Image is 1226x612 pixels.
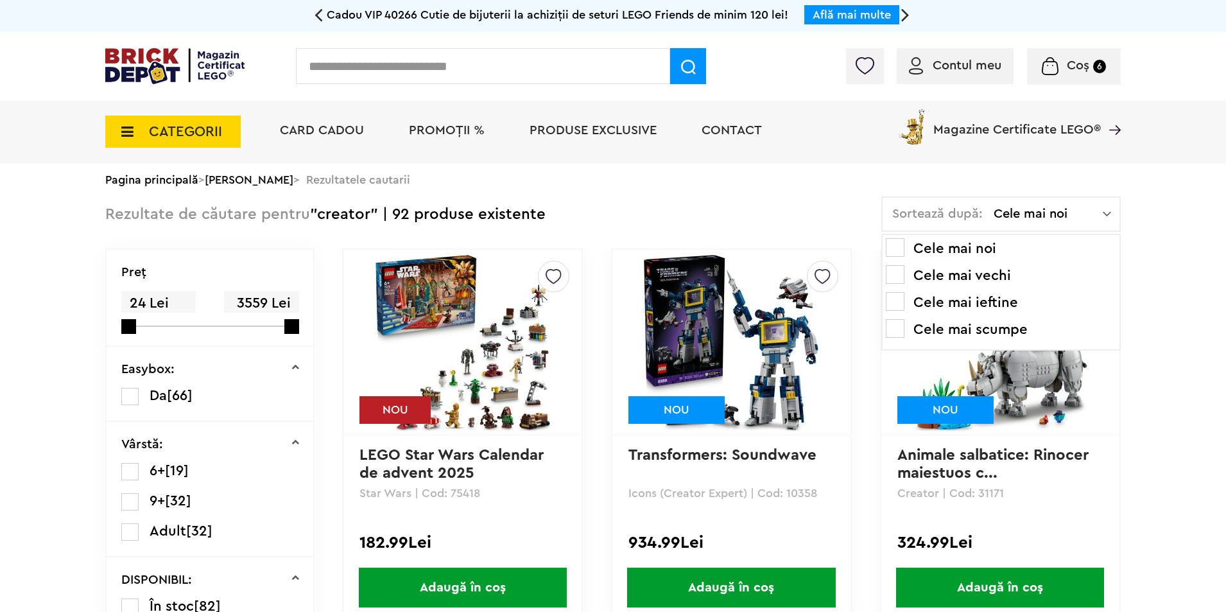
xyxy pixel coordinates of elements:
[1067,59,1089,72] span: Coș
[165,464,189,478] span: [19]
[149,125,222,139] span: CATEGORII
[1101,107,1121,119] a: Magazine Certificate LEGO®
[167,389,193,403] span: [66]
[359,534,566,551] div: 182.99Lei
[994,207,1103,220] span: Cele mai noi
[612,568,850,608] a: Adaugă în coș
[121,291,196,316] span: 24 Lei
[886,238,1116,259] li: Cele mai noi
[373,252,553,432] img: LEGO Star Wars Calendar de advent 2025
[105,163,1121,197] div: > > Rezultatele cautarii
[628,396,725,424] div: NOU
[327,9,788,21] span: Cadou VIP 40266 Cutie de bijuterii la achiziții de seturi LEGO Friends de minim 120 lei!
[881,568,1119,608] a: Adaugă în coș
[150,524,186,538] span: Adult
[628,487,834,499] p: Icons (Creator Expert) | Cod: 10358
[224,291,298,316] span: 3559 Lei
[909,59,1001,72] a: Contul meu
[359,568,567,608] span: Adaugă în coș
[205,174,293,186] a: [PERSON_NAME]
[897,534,1103,551] div: 324.99Lei
[892,207,983,220] span: Sortează după:
[641,252,821,432] img: Transformers: Soundwave
[897,487,1103,499] p: Creator | Cod: 31171
[628,448,816,463] a: Transformers: Soundwave
[121,573,192,586] p: DISPONIBIL:
[1093,60,1106,73] small: 6
[702,124,762,137] a: Contact
[933,59,1001,72] span: Contul meu
[105,207,310,222] span: Rezultate de căutare pentru
[150,464,165,478] span: 6+
[165,494,191,508] span: [32]
[933,107,1101,136] span: Magazine Certificate LEGO®
[897,396,994,424] div: NOU
[359,396,431,424] div: NOU
[628,534,834,551] div: 934.99Lei
[886,292,1116,313] li: Cele mai ieftine
[150,494,165,508] span: 9+
[897,448,1093,481] a: Animale salbatice: Rinocer maiestuos c...
[627,568,835,608] span: Adaugă în coș
[530,124,657,137] a: Produse exclusive
[813,9,891,21] a: Află mai multe
[409,124,485,137] a: PROMOȚII %
[121,363,175,376] p: Easybox:
[105,197,546,233] div: "creator" | 92 produse existente
[343,568,582,608] a: Adaugă în coș
[280,124,364,137] a: Card Cadou
[886,265,1116,286] li: Cele mai vechi
[186,524,212,538] span: [32]
[105,174,198,186] a: Pagina principală
[359,487,566,499] p: Star Wars | Cod: 75418
[121,438,163,451] p: Vârstă:
[150,389,167,403] span: Da
[359,448,548,481] a: LEGO Star Wars Calendar de advent 2025
[886,319,1116,340] li: Cele mai scumpe
[121,266,146,279] p: Preţ
[896,568,1104,608] span: Adaugă în coș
